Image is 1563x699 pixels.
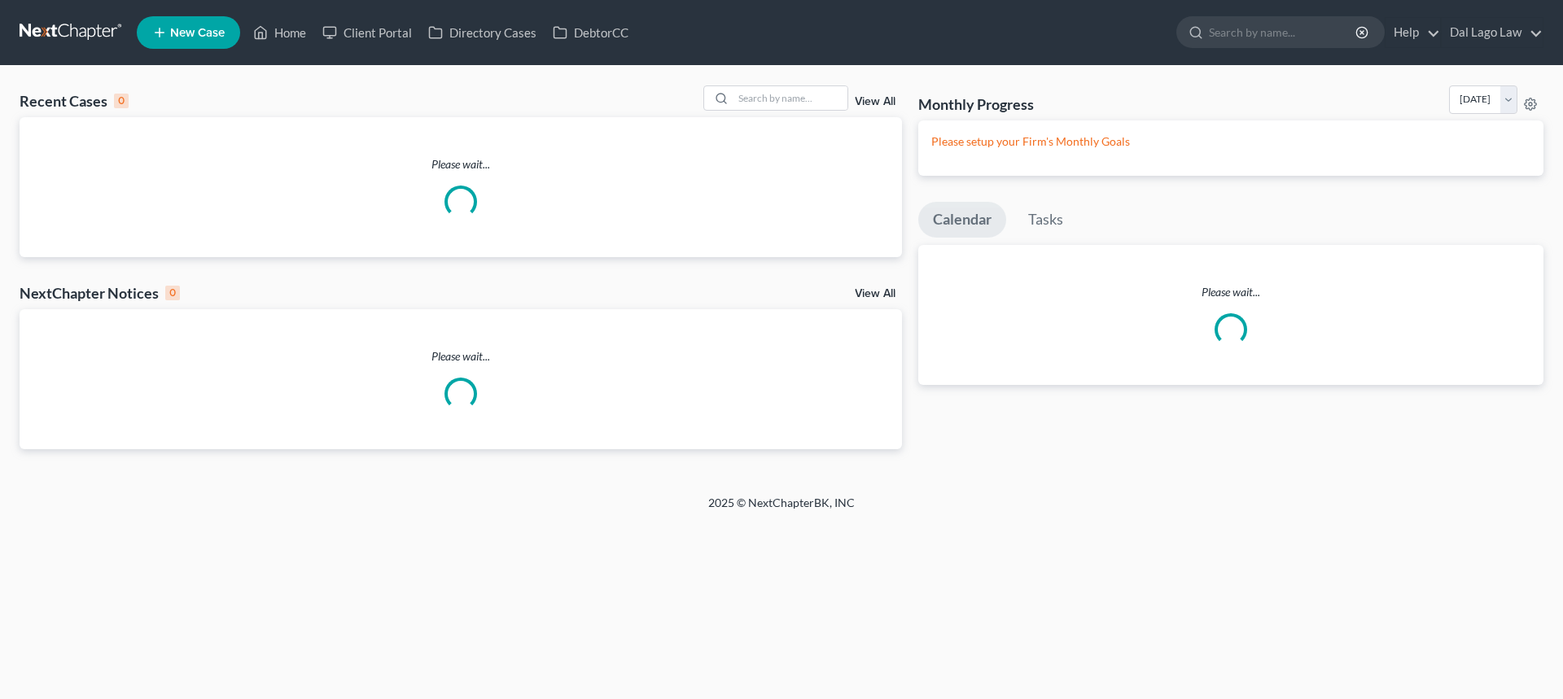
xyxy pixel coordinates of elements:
div: 2025 © NextChapterBK, INC [317,495,1246,524]
a: Home [245,18,314,47]
a: Calendar [918,202,1006,238]
a: Help [1386,18,1440,47]
input: Search by name... [733,86,847,110]
span: New Case [170,27,225,39]
p: Please wait... [20,156,902,173]
input: Search by name... [1209,17,1358,47]
h3: Monthly Progress [918,94,1034,114]
div: NextChapter Notices [20,283,180,303]
p: Please setup your Firm's Monthly Goals [931,133,1530,150]
a: Dal Lago Law [1442,18,1543,47]
a: View All [855,96,895,107]
div: Recent Cases [20,91,129,111]
div: 0 [114,94,129,108]
p: Please wait... [918,284,1543,300]
a: Directory Cases [420,18,545,47]
a: DebtorCC [545,18,637,47]
p: Please wait... [20,348,902,365]
div: 0 [165,286,180,300]
a: Tasks [1014,202,1078,238]
a: Client Portal [314,18,420,47]
a: View All [855,288,895,299]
